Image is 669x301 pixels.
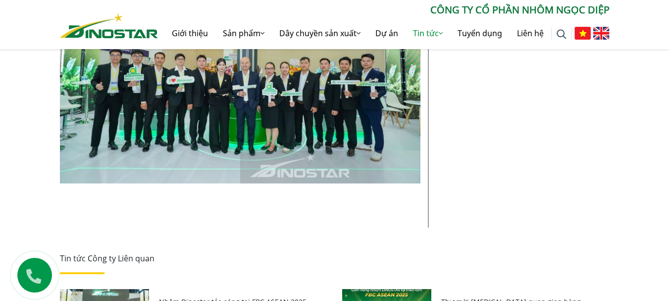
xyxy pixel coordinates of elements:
[593,27,610,40] img: English
[574,27,591,40] img: Tiếng Việt
[557,29,566,39] img: search
[450,17,510,49] a: Tuyển dụng
[406,17,450,49] a: Tin tức
[272,17,368,49] a: Dây chuyền sản xuất
[60,13,158,38] img: Nhôm Dinostar
[510,17,551,49] a: Liên hệ
[158,2,610,17] p: CÔNG TY CỔ PHẦN NHÔM NGỌC DIỆP
[368,17,406,49] a: Dự án
[60,252,610,264] p: Tin tức Công ty Liên quan
[215,17,272,49] a: Sản phẩm
[164,17,215,49] a: Giới thiệu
